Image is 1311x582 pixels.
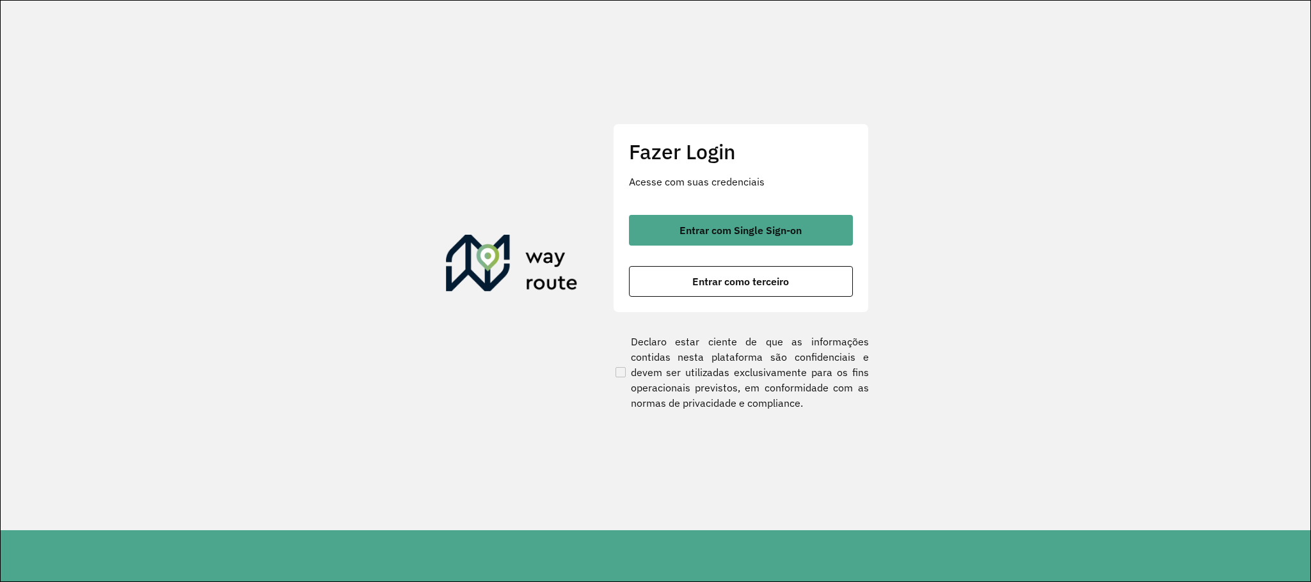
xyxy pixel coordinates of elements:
img: Roteirizador AmbevTech [446,235,578,296]
button: button [629,266,853,297]
h2: Fazer Login [629,139,853,164]
p: Acesse com suas credenciais [629,174,853,189]
span: Entrar com Single Sign-on [679,225,802,235]
label: Declaro estar ciente de que as informações contidas nesta plataforma são confidenciais e devem se... [613,334,869,411]
span: Entrar como terceiro [692,276,789,287]
button: button [629,215,853,246]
